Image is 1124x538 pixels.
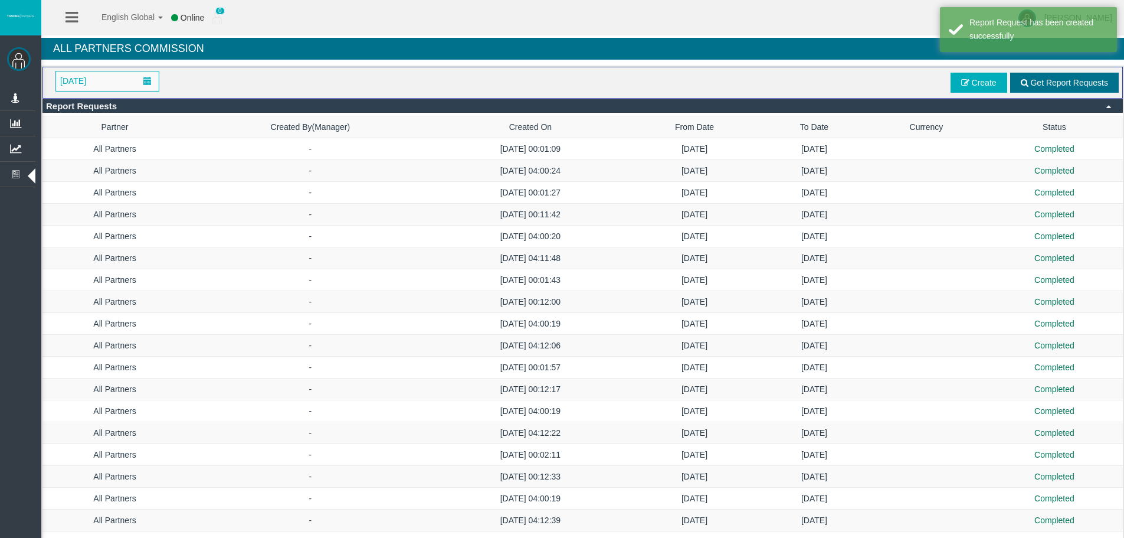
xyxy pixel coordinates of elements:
td: - [187,379,434,400]
td: Completed [986,160,1123,182]
td: [DATE] [627,400,762,422]
h4: All Partners Commission [41,38,1124,60]
td: - [187,466,434,488]
td: All Partners [42,488,187,510]
td: - [187,335,434,357]
td: - [187,247,434,269]
td: [DATE] 04:12:39 [434,510,627,532]
td: [DATE] 00:01:43 [434,269,627,291]
td: [DATE] [762,313,867,335]
td: [DATE] [627,291,762,313]
td: Completed [986,291,1123,313]
td: [DATE] [627,204,762,226]
td: [DATE] [762,335,867,357]
td: [DATE] [627,444,762,466]
td: [DATE] [762,226,867,247]
span: Get Report Requests [1030,78,1108,87]
td: [DATE] 04:00:19 [434,313,627,335]
td: All Partners [42,400,187,422]
td: Created By(Manager) [187,116,434,138]
td: [DATE] 00:12:17 [434,379,627,400]
td: From Date [627,116,762,138]
td: [DATE] [762,510,867,532]
td: To Date [762,116,867,138]
td: [DATE] [762,204,867,226]
td: Status [986,116,1123,138]
td: [DATE] [762,160,867,182]
span: [DATE] [57,73,90,89]
td: [DATE] [762,291,867,313]
td: All Partners [42,510,187,532]
td: [DATE] [627,379,762,400]
td: Completed [986,488,1123,510]
td: - [187,400,434,422]
td: [DATE] [627,488,762,510]
td: Completed [986,510,1123,532]
span: Report Requests [46,101,117,111]
td: [DATE] [627,510,762,532]
td: Completed [986,269,1123,291]
td: - [187,422,434,444]
td: Completed [986,313,1123,335]
td: [DATE] [762,422,867,444]
td: [DATE] [762,400,867,422]
td: [DATE] 00:01:57 [434,357,627,379]
td: [DATE] [762,488,867,510]
td: [DATE] 00:02:11 [434,444,627,466]
td: All Partners [42,466,187,488]
td: [DATE] 04:11:48 [434,247,627,269]
td: [DATE] [762,357,867,379]
span: Online [181,13,204,22]
td: - [187,182,434,204]
td: All Partners [42,204,187,226]
td: Completed [986,335,1123,357]
td: - [187,138,434,160]
td: [DATE] 04:12:06 [434,335,627,357]
td: [DATE] [627,247,762,269]
td: All Partners [42,422,187,444]
td: All Partners [42,379,187,400]
td: [DATE] 04:00:20 [434,226,627,247]
td: [DATE] [762,269,867,291]
span: 0 [215,7,225,15]
td: All Partners [42,291,187,313]
td: [DATE] 04:12:22 [434,422,627,444]
td: [DATE] [762,379,867,400]
td: [DATE] 00:12:00 [434,291,627,313]
td: [DATE] [762,138,867,160]
td: Completed [986,379,1123,400]
td: - [187,226,434,247]
td: Completed [986,247,1123,269]
td: [DATE] [627,335,762,357]
td: - [187,488,434,510]
td: Completed [986,400,1123,422]
td: [DATE] [762,182,867,204]
td: All Partners [42,444,187,466]
td: [DATE] [762,444,867,466]
td: All Partners [42,269,187,291]
td: [DATE] [627,160,762,182]
div: Report Request has been created successfully [969,16,1108,43]
td: - [187,269,434,291]
td: Completed [986,422,1123,444]
td: [DATE] [762,466,867,488]
td: [DATE] [627,269,762,291]
td: Created On [434,116,627,138]
span: Create [972,78,997,87]
td: Completed [986,182,1123,204]
img: logo.svg [6,14,35,18]
td: All Partners [42,247,187,269]
td: All Partners [42,335,187,357]
span: English Global [86,12,155,22]
td: [DATE] [627,138,762,160]
td: Completed [986,357,1123,379]
td: - [187,357,434,379]
td: [DATE] 04:00:19 [434,400,627,422]
td: Partner [42,116,187,138]
td: All Partners [42,357,187,379]
td: [DATE] 04:00:19 [434,488,627,510]
td: [DATE] 04:00:24 [434,160,627,182]
td: - [187,510,434,532]
td: [DATE] [627,182,762,204]
td: [DATE] [627,422,762,444]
